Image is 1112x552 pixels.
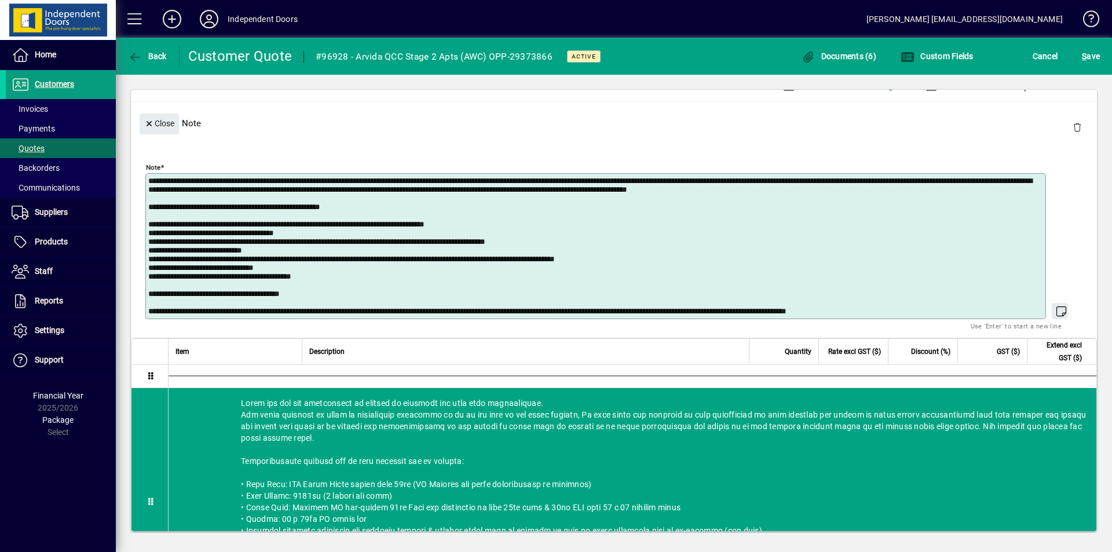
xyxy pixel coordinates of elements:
a: Invoices [6,99,116,119]
a: Quotes [6,138,116,158]
span: Active [572,53,596,60]
div: Customer Quote [188,47,292,65]
mat-label: Note [146,163,160,171]
span: Support [35,355,64,364]
app-page-header-button: Back [116,46,180,67]
span: Description [309,345,345,358]
span: Documents (6) [801,52,876,61]
a: Communications [6,178,116,198]
mat-hint: Use 'Enter' to start a new line [971,319,1062,332]
span: Settings [35,326,64,335]
div: [PERSON_NAME] [EMAIL_ADDRESS][DOMAIN_NAME] [866,10,1063,28]
span: Quotes [12,144,45,153]
button: Custom Fields [898,46,976,67]
span: Communications [12,183,80,192]
a: Reports [6,287,116,316]
span: Staff [35,266,53,276]
span: Home [35,50,56,59]
span: GST ($) [997,345,1020,358]
div: Note [131,102,1097,144]
span: Close [144,114,174,133]
span: Customers [35,79,74,89]
span: Cancel [1033,47,1058,65]
button: Product [1012,75,1071,96]
a: Staff [6,257,116,286]
app-page-header-button: Delete [1063,122,1091,132]
a: Knowledge Base [1074,2,1098,40]
span: Suppliers [35,207,68,217]
button: Close [140,114,179,134]
span: Rate excl GST ($) [828,345,881,358]
button: Cancel [1030,46,1061,67]
button: Delete [1063,114,1091,141]
button: Back [125,46,170,67]
span: Backorders [12,163,60,173]
span: Custom Fields [901,52,974,61]
span: Invoices [12,104,48,114]
span: Item [175,345,189,358]
a: Suppliers [6,198,116,227]
div: Independent Doors [228,10,298,28]
button: Save [1079,46,1103,67]
span: Discount (%) [911,345,950,358]
a: Payments [6,119,116,138]
span: S [1082,52,1087,61]
app-page-header-button: Close [137,118,182,128]
a: Backorders [6,158,116,178]
span: Financial Year [33,391,83,400]
a: Support [6,346,116,375]
button: Profile [191,9,228,30]
a: Home [6,41,116,70]
a: Settings [6,316,116,345]
button: Add [153,9,191,30]
span: Products [35,237,68,246]
div: #96928 - Arvida QCC Stage 2 Apts (AWC) OPP-29373866 [316,47,553,66]
button: Documents (6) [798,46,879,67]
span: Reports [35,296,63,305]
span: ave [1082,47,1100,65]
span: Extend excl GST ($) [1034,339,1082,364]
span: Quantity [785,345,811,358]
span: Package [42,415,74,425]
a: Products [6,228,116,257]
span: Back [128,52,167,61]
span: Payments [12,124,55,133]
